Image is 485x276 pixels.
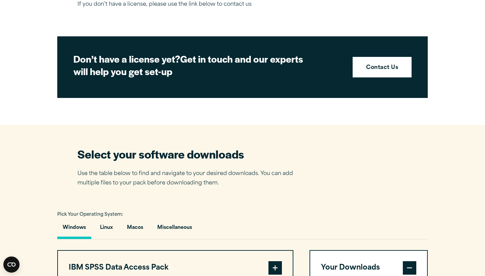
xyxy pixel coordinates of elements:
[57,220,91,239] button: Windows
[122,220,149,239] button: Macos
[57,212,123,217] span: Pick Your Operating System:
[366,64,398,72] strong: Contact Us
[353,57,412,78] a: Contact Us
[95,220,118,239] button: Linux
[73,53,309,78] h2: Get in touch and our experts will help you get set-up
[77,169,303,188] p: Use the table below to find and navigate to your desired downloads. You can add multiple files to...
[152,220,197,239] button: Miscellaneous
[77,146,303,162] h2: Select your software downloads
[3,256,20,273] button: Open CMP widget
[73,52,180,65] strong: Don’t have a license yet?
